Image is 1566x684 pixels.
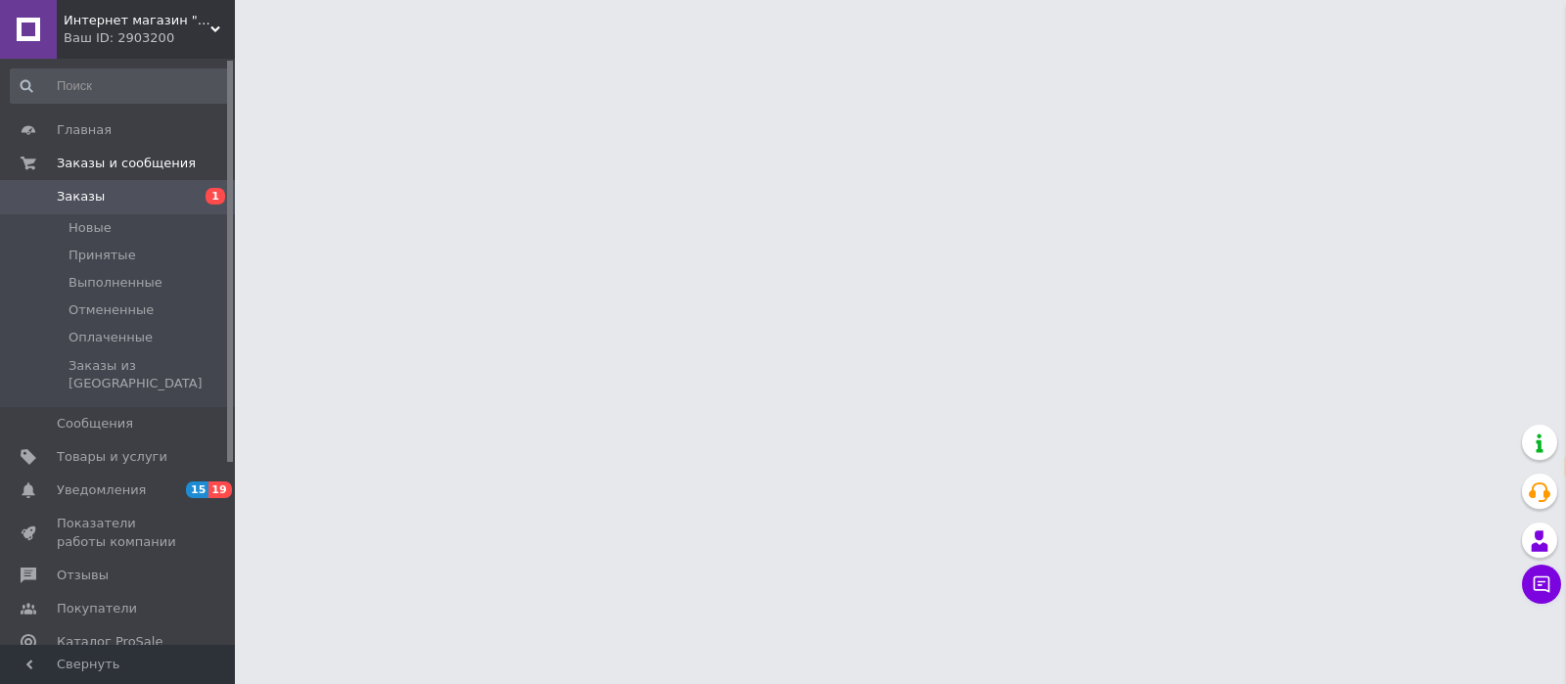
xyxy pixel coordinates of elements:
[57,121,112,139] span: Главная
[186,481,208,498] span: 15
[57,633,162,651] span: Каталог ProSale
[69,219,112,237] span: Новые
[57,415,133,433] span: Сообщения
[57,515,181,550] span: Показатели работы компании
[57,481,146,499] span: Уведомления
[57,188,105,205] span: Заказы
[57,567,109,584] span: Отзывы
[69,247,136,264] span: Принятые
[57,448,167,466] span: Товары и услуги
[1522,565,1561,604] button: Чат с покупателем
[57,600,137,617] span: Покупатели
[69,357,229,392] span: Заказы из [GEOGRAPHIC_DATA]
[64,29,235,47] div: Ваш ID: 2903200
[57,155,196,172] span: Заказы и сообщения
[69,301,154,319] span: Отмененные
[69,329,153,346] span: Оплаченные
[64,12,210,29] span: Интернет магазин "ПижамаРама"
[208,481,231,498] span: 19
[10,68,231,104] input: Поиск
[69,274,162,292] span: Выполненные
[206,188,225,205] span: 1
